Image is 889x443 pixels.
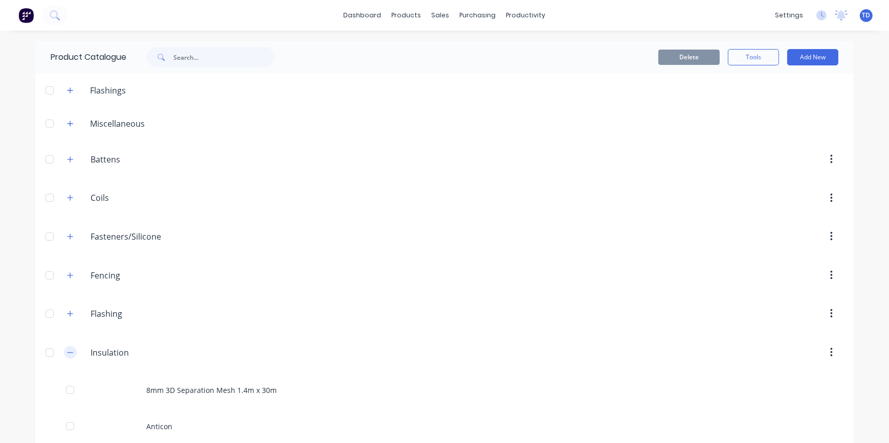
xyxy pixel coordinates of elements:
input: Enter category name [91,308,212,320]
div: settings [770,8,808,23]
button: Add New [787,49,838,65]
span: TD [862,11,871,20]
input: Enter category name [91,153,212,166]
a: dashboard [339,8,387,23]
div: Product Catalogue [35,41,126,74]
div: 8mm 3D Separation Mesh 1.4m x 30m [35,372,854,408]
button: Tools [728,49,779,65]
input: Enter category name [91,192,212,204]
div: Flashings [82,84,134,97]
div: productivity [501,8,551,23]
div: products [387,8,427,23]
input: Enter category name [91,230,212,243]
button: Delete [658,50,720,65]
img: Factory [18,8,34,23]
input: Enter category name [91,269,212,282]
input: Enter category name [91,346,212,359]
div: purchasing [455,8,501,23]
div: sales [427,8,455,23]
div: Miscellaneous [82,118,153,130]
input: Search... [173,47,275,67]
